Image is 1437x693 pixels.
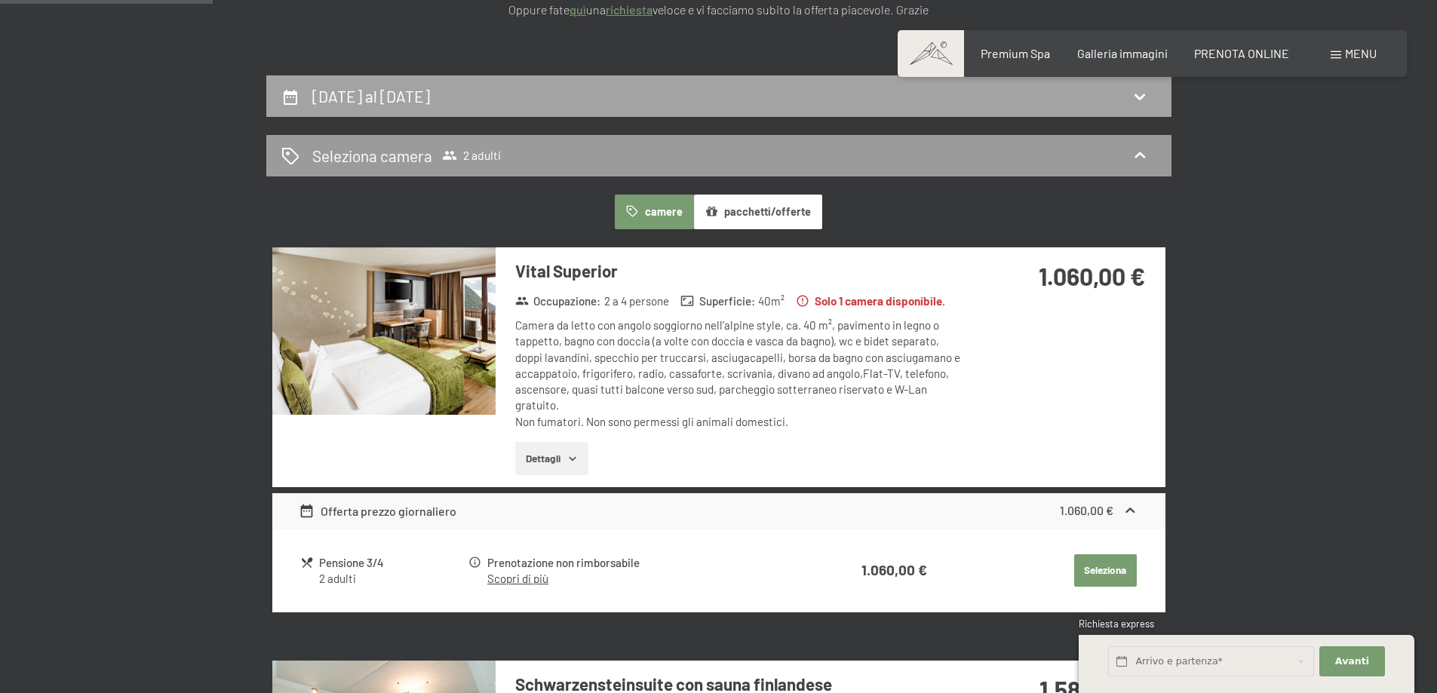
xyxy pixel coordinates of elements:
button: pacchetti/offerte [694,195,822,229]
button: Seleziona [1074,554,1137,587]
strong: Solo 1 camera disponibile. [796,293,945,309]
span: Richiesta express [1079,618,1154,630]
img: mss_renderimg.php [272,247,496,415]
div: Pensione 3/4 [319,554,466,572]
button: Avanti [1319,646,1384,677]
button: Dettagli [515,442,588,475]
strong: 1.060,00 € [1039,262,1145,290]
a: quì [570,2,586,17]
h2: Seleziona camera [312,145,432,167]
a: Premium Spa [981,46,1050,60]
div: Camera da letto con angolo soggiorno nell’alpine style, ca. 40 m², pavimento in legno o tappetto,... [515,317,964,430]
a: richiesta [606,2,652,17]
h2: [DATE] al [DATE] [312,87,430,106]
a: Scopri di più [487,572,548,585]
strong: 1.060,00 € [861,561,927,578]
div: Offerta prezzo giornaliero1.060,00 € [272,493,1165,529]
a: PRENOTA ONLINE [1194,46,1289,60]
a: Galleria immagini [1077,46,1168,60]
div: 2 adulti [319,571,466,587]
span: 2 adulti [442,148,501,163]
span: 40 m² [758,293,785,309]
div: Prenotazione non rimborsabile [487,554,801,572]
h3: Vital Superior [515,259,964,283]
div: Offerta prezzo giornaliero [299,502,456,520]
span: 2 a 4 persone [604,293,669,309]
span: Avanti [1335,655,1369,668]
strong: 1.060,00 € [1060,503,1113,517]
strong: Superficie : [680,293,755,309]
button: camere [615,195,693,229]
strong: Occupazione : [515,293,601,309]
span: Menu [1345,46,1377,60]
